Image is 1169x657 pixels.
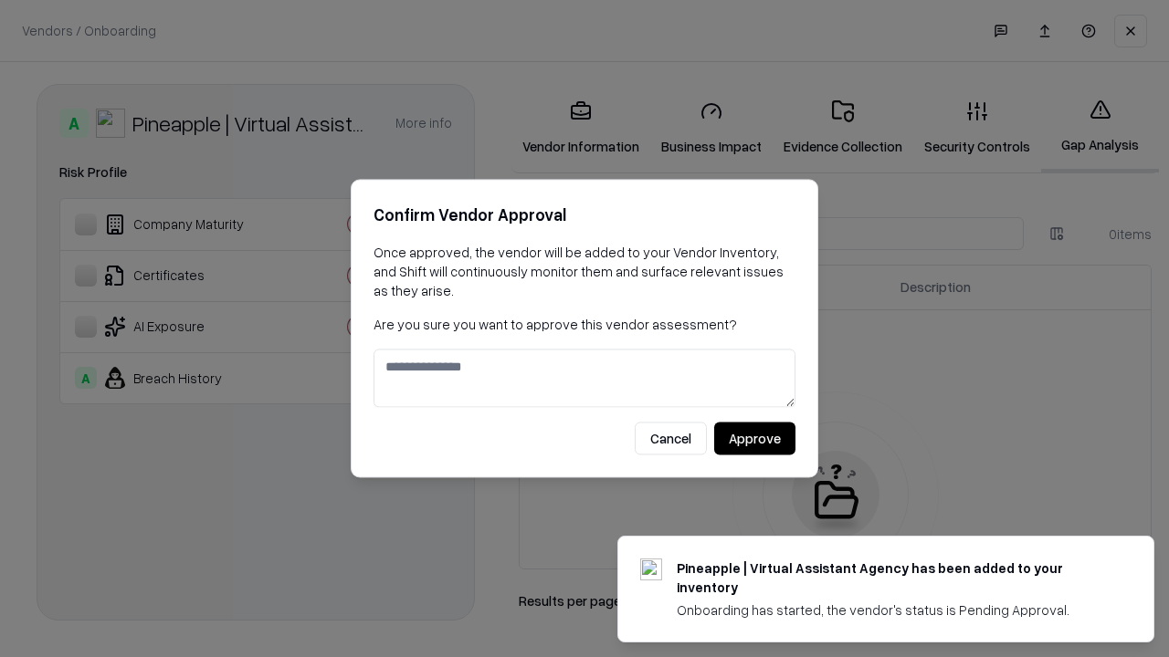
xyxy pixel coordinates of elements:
[677,600,1110,620] div: Onboarding has started, the vendor's status is Pending Approval.
[640,558,662,580] img: trypineapple.com
[677,558,1110,597] div: Pineapple | Virtual Assistant Agency has been added to your inventory
[374,243,795,300] p: Once approved, the vendor will be added to your Vendor Inventory, and Shift will continuously mon...
[635,422,707,455] button: Cancel
[714,422,795,455] button: Approve
[374,315,795,334] p: Are you sure you want to approve this vendor assessment?
[374,202,795,228] h2: Confirm Vendor Approval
